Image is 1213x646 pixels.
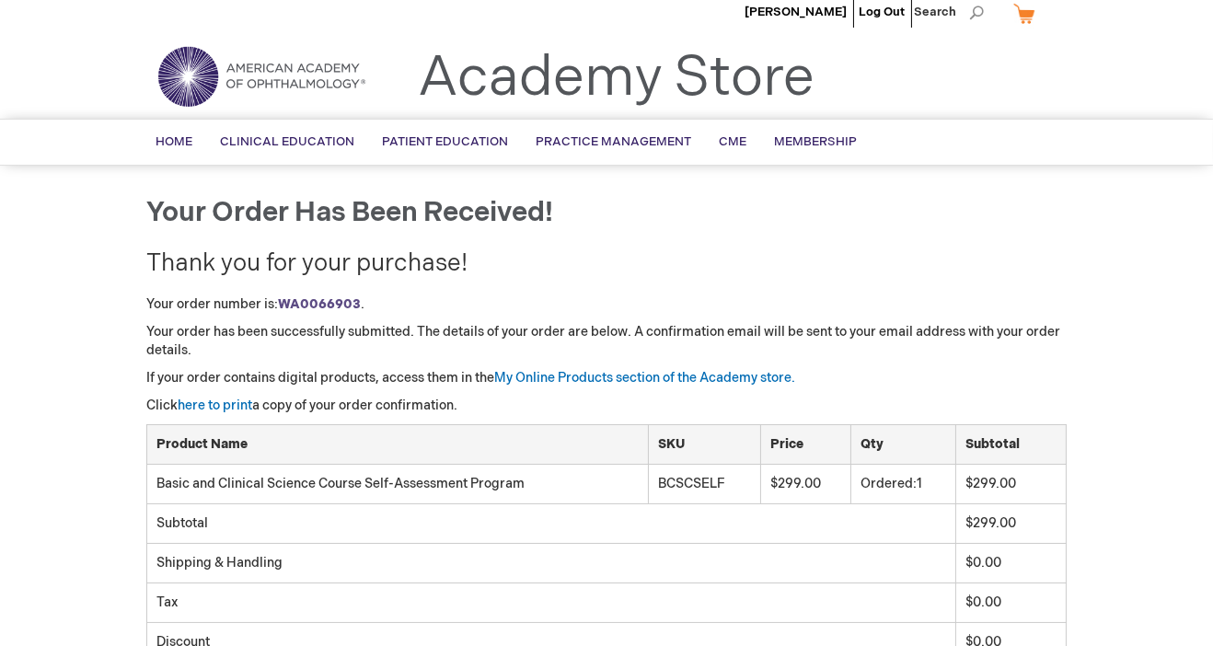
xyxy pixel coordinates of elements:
[745,5,847,19] a: [PERSON_NAME]
[956,465,1067,503] td: $299.00
[956,425,1067,465] th: Subtotal
[382,134,508,149] span: Patient Education
[147,544,956,583] td: Shipping & Handling
[861,476,917,491] span: Ordered:
[494,370,795,386] a: My Online Products section of the Academy store.
[760,425,850,465] th: Price
[859,5,905,19] a: Log Out
[220,134,354,149] span: Clinical Education
[146,397,1067,415] p: Click a copy of your order confirmation.
[147,465,649,503] td: Basic and Clinical Science Course Self-Assessment Program
[956,583,1067,623] td: $0.00
[146,369,1067,387] p: If your order contains digital products, access them in the
[719,134,746,149] span: CME
[147,504,956,544] td: Subtotal
[146,323,1067,360] p: Your order has been successfully submitted. The details of your order are below. A confirmation e...
[156,134,192,149] span: Home
[649,465,761,503] td: BCSCSELF
[760,465,850,503] td: $299.00
[146,295,1067,314] p: Your order number is: .
[146,196,553,229] span: Your order has been received!
[278,296,361,312] a: WA0066903
[536,134,691,149] span: Practice Management
[418,45,814,111] a: Academy Store
[774,134,857,149] span: Membership
[146,251,1067,278] h2: Thank you for your purchase!
[178,398,252,413] a: here to print
[649,425,761,465] th: SKU
[147,583,956,623] td: Tax
[851,465,956,503] td: 1
[956,544,1067,583] td: $0.00
[956,504,1067,544] td: $299.00
[851,425,956,465] th: Qty
[147,425,649,465] th: Product Name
